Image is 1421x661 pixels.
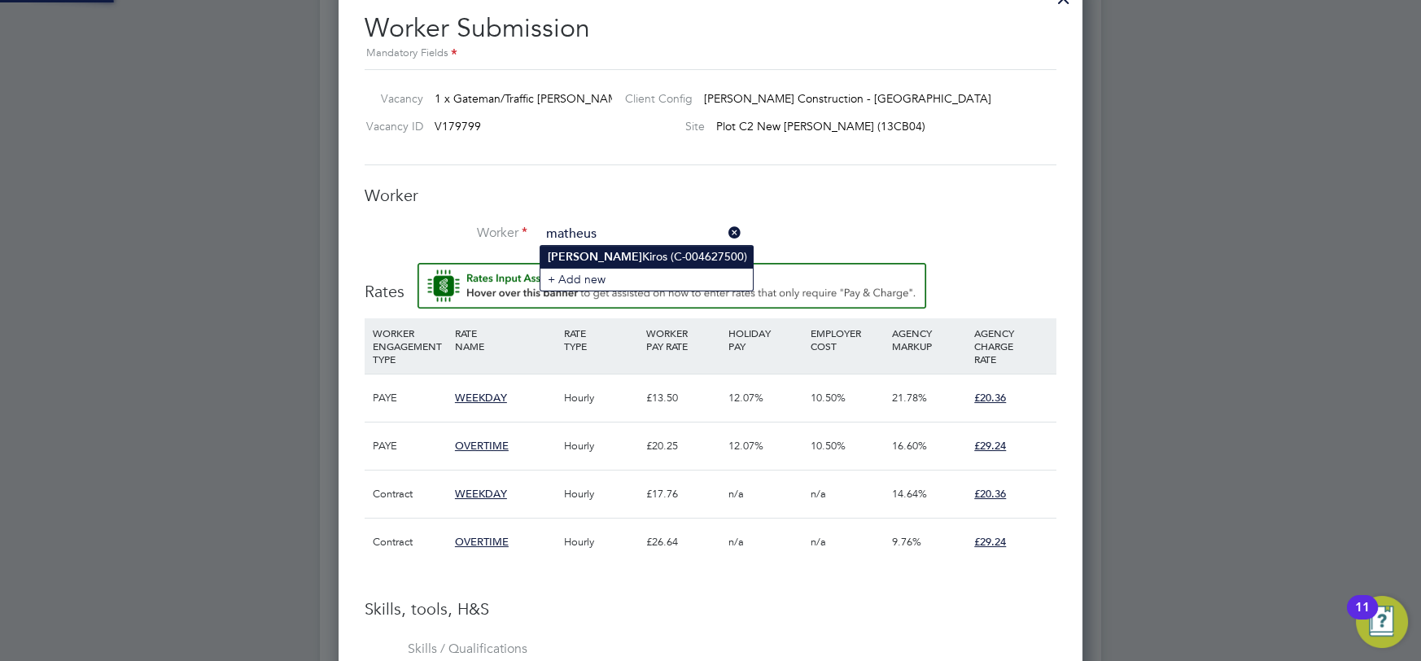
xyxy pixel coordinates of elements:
div: AGENCY MARKUP [888,318,970,361]
div: PAYE [369,422,451,470]
span: 12.07% [728,391,763,405]
span: WEEKDAY [455,487,507,501]
input: Search for... [540,222,741,247]
li: Kiros (C-004627500) [540,246,753,268]
span: 21.78% [892,391,927,405]
div: AGENCY CHARGE RATE [970,318,1052,374]
h3: Worker [365,185,1056,206]
label: Vacancy ID [358,119,423,134]
b: [PERSON_NAME] [547,250,641,264]
button: Rate Assistant [418,263,926,309]
label: Skills / Qualifications [365,641,527,658]
div: Hourly [560,422,642,470]
div: Contract [369,471,451,518]
div: RATE TYPE [560,318,642,361]
button: Open Resource Center, 11 new notifications [1356,596,1408,648]
h3: Rates [365,263,1056,302]
label: Vacancy [358,91,423,106]
span: 1 x Gateman/Traffic [PERSON_NAME] 2025 [435,91,657,106]
span: £20.36 [974,487,1006,501]
span: OVERTIME [455,439,509,453]
div: £17.76 [642,471,724,518]
div: WORKER PAY RATE [642,318,724,361]
span: n/a [811,487,826,501]
span: £29.24 [974,439,1006,453]
div: EMPLOYER COST [807,318,889,361]
span: 12.07% [728,439,763,453]
span: V179799 [435,119,481,134]
label: Client Config [612,91,693,106]
span: n/a [811,535,826,549]
span: 10.50% [811,439,846,453]
div: Mandatory Fields [365,45,1056,63]
span: n/a [728,487,744,501]
div: PAYE [369,374,451,422]
span: n/a [728,535,744,549]
span: 9.76% [892,535,921,549]
div: £13.50 [642,374,724,422]
span: 10.50% [811,391,846,405]
span: £20.36 [974,391,1006,405]
h3: Skills, tools, H&S [365,598,1056,619]
div: Hourly [560,519,642,566]
span: OVERTIME [455,535,509,549]
div: Hourly [560,374,642,422]
span: Plot C2 New [PERSON_NAME] (13CB04) [716,119,925,134]
div: Hourly [560,471,642,518]
span: [PERSON_NAME] Construction - [GEOGRAPHIC_DATA] [704,91,991,106]
span: WEEKDAY [455,391,507,405]
div: HOLIDAY PAY [724,318,807,361]
div: RATE NAME [451,318,560,361]
div: £26.64 [642,519,724,566]
label: Worker [365,225,527,242]
div: £20.25 [642,422,724,470]
div: WORKER ENGAGEMENT TYPE [369,318,451,374]
span: 14.64% [892,487,927,501]
span: £29.24 [974,535,1006,549]
div: Contract [369,519,451,566]
label: Site [612,119,705,134]
span: 16.60% [892,439,927,453]
li: + Add new [540,268,753,290]
div: 11 [1355,607,1370,628]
